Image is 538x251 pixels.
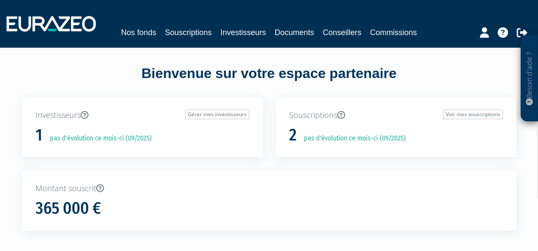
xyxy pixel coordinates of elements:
[36,199,101,218] h1: 365 000 €
[289,126,297,144] h1: 2
[36,183,503,194] p: Montant souscrit
[7,16,96,32] img: 1732889491-logotype_eurazeo_blanc_rvb.png
[370,26,417,39] a: Commissions
[289,110,503,121] p: Souscriptions
[121,26,156,39] a: Nos fonds
[220,26,266,39] a: Investisseurs
[44,134,152,143] p: pas d'évolution ce mois-ci (09/2025)
[525,39,535,117] p: Besoin d'aide ?
[185,110,249,119] a: Gérer mes investisseurs
[275,26,314,39] a: Documents
[443,110,503,119] a: Voir mes souscriptions
[36,110,249,121] p: Investisseurs
[323,26,362,39] a: Conseillers
[165,26,212,39] a: Souscriptions
[298,134,406,143] p: pas d'évolution ce mois-ci (09/2025)
[16,64,523,98] div: Bienvenue sur votre espace partenaire
[36,126,42,144] h1: 1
